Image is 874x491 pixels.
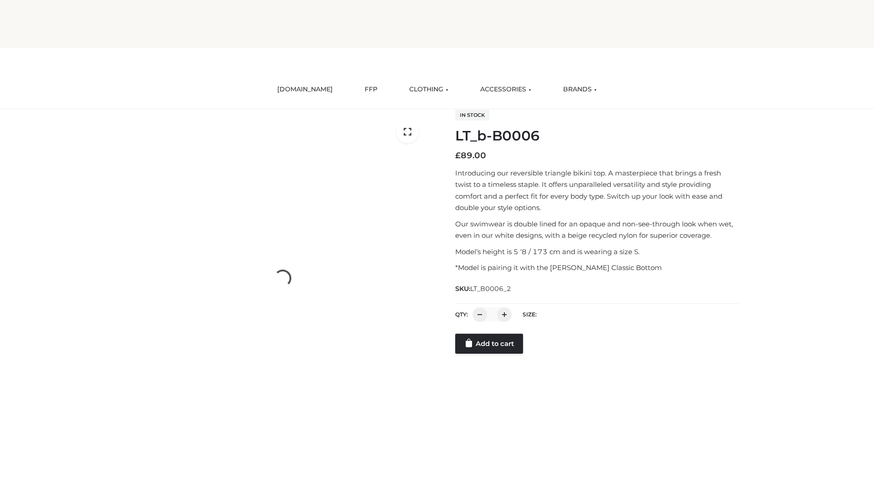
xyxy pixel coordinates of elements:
span: SKU: [455,283,512,294]
a: Add to cart [455,334,523,354]
p: Our swimwear is double lined for an opaque and non-see-through look when wet, even in our white d... [455,218,739,241]
p: Model’s height is 5 ‘8 / 173 cm and is wearing a size S. [455,246,739,258]
label: Size: [523,311,537,318]
a: [DOMAIN_NAME] [270,80,340,100]
a: FFP [358,80,384,100]
bdi: 89.00 [455,150,486,160]
h1: LT_b-B0006 [455,128,739,144]
a: CLOTHING [402,80,455,100]
span: LT_B0006_2 [470,285,511,293]
p: *Model is pairing it with the [PERSON_NAME] Classic Bottom [455,262,739,274]
a: ACCESSORIES [473,80,538,100]
p: Introducing our reversible triangle bikini top. A masterpiece that brings a fresh twist to a time... [455,167,739,214]
span: £ [455,150,461,160]
a: BRANDS [556,80,604,100]
span: In stock [455,110,489,120]
label: QTY: [455,311,468,318]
